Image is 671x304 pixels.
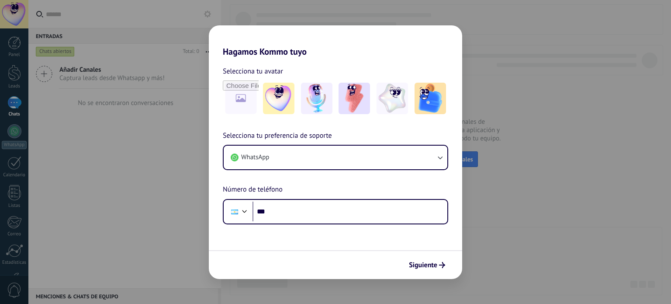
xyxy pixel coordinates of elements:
[415,83,446,114] img: -5.jpeg
[377,83,408,114] img: -4.jpeg
[263,83,294,114] img: -1.jpeg
[409,262,437,268] span: Siguiente
[209,25,462,57] h2: Hagamos Kommo tuyo
[301,83,332,114] img: -2.jpeg
[223,66,283,77] span: Selecciona tu avatar
[223,130,332,142] span: Selecciona tu preferencia de soporte
[405,258,449,273] button: Siguiente
[241,153,269,162] span: WhatsApp
[226,203,243,221] div: Argentina: + 54
[223,184,283,196] span: Número de teléfono
[224,146,447,169] button: WhatsApp
[339,83,370,114] img: -3.jpeg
